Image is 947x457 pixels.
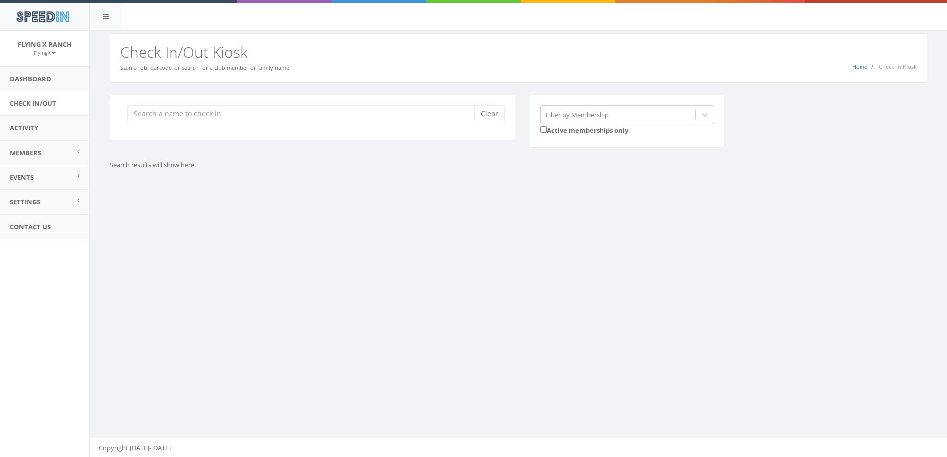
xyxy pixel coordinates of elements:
[852,63,867,70] a: Home
[110,160,572,170] p: Search results will show here.
[10,197,40,206] span: Settings
[10,222,51,231] span: Contact Us
[120,44,917,60] h2: Check In/Out Kiosk
[540,124,628,135] label: Active memberships only
[474,105,505,122] button: Clear
[18,40,72,49] span: Flying X Ranch
[34,48,56,57] a: FlyingX
[120,64,291,71] small: Scan a fob, barcode, or search for a club member or family name.
[879,63,917,70] span: Check-In Kiosk
[11,7,74,26] img: speedin_logo.png
[546,110,609,119] div: Filter by Membership
[10,173,34,182] span: Events
[540,126,547,133] input: Active memberships only
[34,49,56,56] small: FlyingX
[127,105,482,122] input: Search a name to check in
[10,148,41,157] span: Members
